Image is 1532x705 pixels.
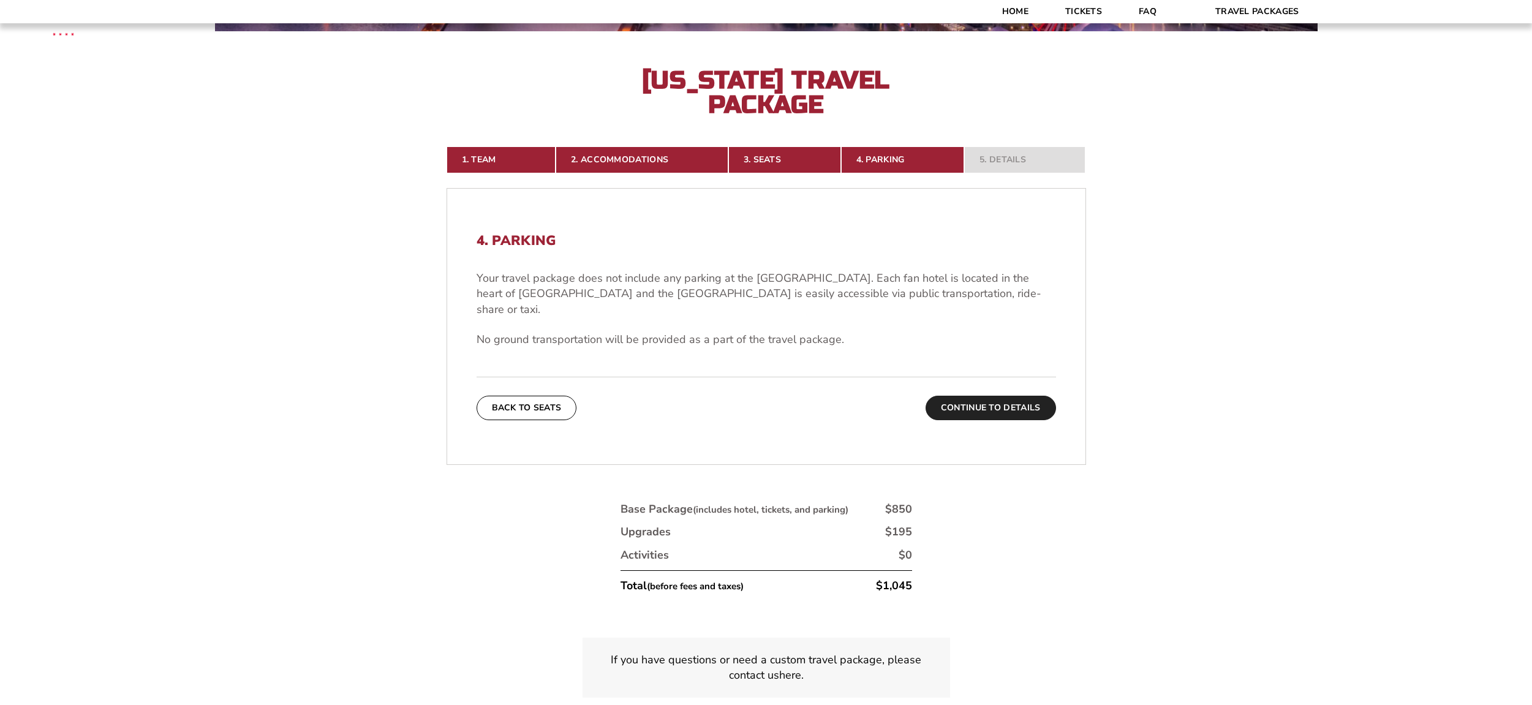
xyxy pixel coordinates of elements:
div: $195 [885,524,912,540]
h2: [US_STATE] Travel Package [632,68,901,117]
a: 3. Seats [728,146,841,173]
div: Base Package [621,502,848,517]
small: (before fees and taxes) [647,580,744,592]
a: 2. Accommodations [556,146,728,173]
a: here [779,668,801,683]
div: $1,045 [876,578,912,594]
a: 1. Team [447,146,556,173]
div: Activities [621,548,669,563]
img: CBS Sports Thanksgiving Classic [37,6,90,59]
div: $850 [885,502,912,517]
p: If you have questions or need a custom travel package, please contact us . [597,652,935,683]
p: Your travel package does not include any parking at the [GEOGRAPHIC_DATA]. Each fan hotel is loca... [477,271,1056,317]
div: $0 [899,548,912,563]
h2: 4. Parking [477,233,1056,249]
button: Continue To Details [926,396,1056,420]
div: Upgrades [621,524,671,540]
button: Back To Seats [477,396,577,420]
div: Total [621,578,744,594]
small: (includes hotel, tickets, and parking) [693,503,848,516]
p: No ground transportation will be provided as a part of the travel package. [477,332,1056,347]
